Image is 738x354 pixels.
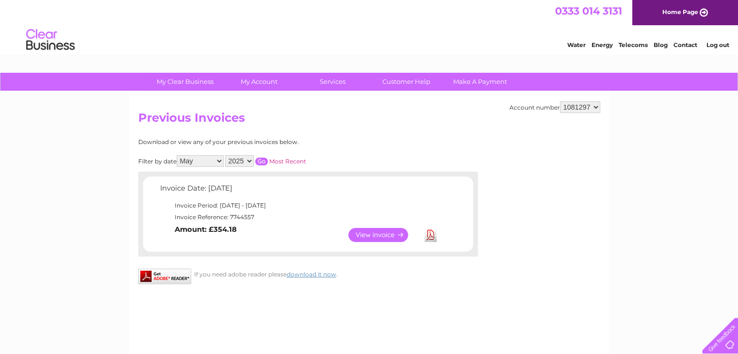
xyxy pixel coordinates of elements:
[555,5,622,17] a: 0333 014 3131
[348,228,420,242] a: View
[138,139,393,145] div: Download or view any of your previous invoices below.
[219,73,299,91] a: My Account
[158,182,442,200] td: Invoice Date: [DATE]
[158,200,442,211] td: Invoice Period: [DATE] - [DATE]
[440,73,520,91] a: Make A Payment
[145,73,225,91] a: My Clear Business
[366,73,446,91] a: Customer Help
[654,41,668,48] a: Blog
[158,211,442,223] td: Invoice Reference: 7744557
[567,41,586,48] a: Water
[591,41,613,48] a: Energy
[293,73,373,91] a: Services
[287,271,336,278] a: download it now
[269,158,306,165] a: Most Recent
[706,41,729,48] a: Log out
[425,228,437,242] a: Download
[175,225,237,234] b: Amount: £354.18
[138,111,600,129] h2: Previous Invoices
[138,269,478,278] div: If you need adobe reader please .
[138,155,393,167] div: Filter by date
[26,25,75,55] img: logo.png
[140,5,599,47] div: Clear Business is a trading name of Verastar Limited (registered in [GEOGRAPHIC_DATA] No. 3667643...
[619,41,648,48] a: Telecoms
[673,41,697,48] a: Contact
[509,101,600,113] div: Account number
